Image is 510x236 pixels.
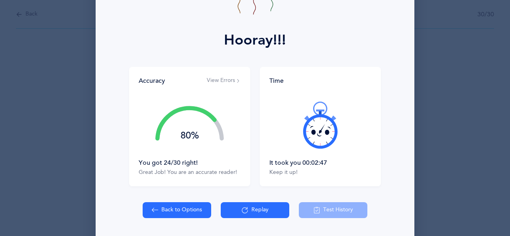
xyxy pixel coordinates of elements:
div: Accuracy [139,76,165,85]
div: Hooray!!! [224,29,286,51]
div: Great Job! You are an accurate reader! [139,169,241,177]
div: Time [269,76,371,85]
div: You got 24/30 right! [139,158,241,167]
button: Replay [221,202,289,218]
button: View Errors [207,77,241,85]
div: Keep it up! [269,169,371,177]
div: 80% [155,131,224,140]
button: Back to Options [143,202,211,218]
div: It took you 00:02:47 [269,158,371,167]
